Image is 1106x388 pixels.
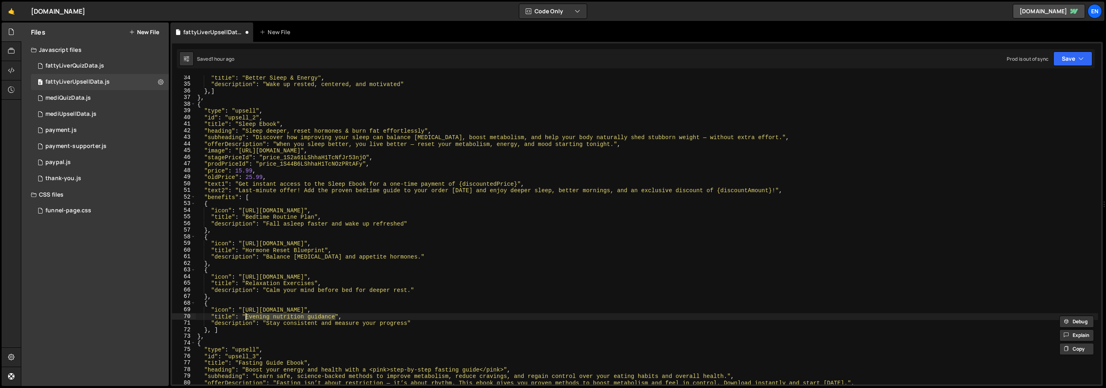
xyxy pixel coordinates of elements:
[172,81,196,88] div: 35
[45,94,91,102] div: mediQuizData.js
[172,214,196,220] div: 55
[172,320,196,326] div: 71
[31,138,169,154] div: 16956/46552.js
[31,74,169,90] div: 16956/46565.js
[21,187,169,203] div: CSS files
[1059,329,1094,341] button: Explain
[172,240,196,247] div: 59
[172,260,196,267] div: 62
[172,167,196,174] div: 48
[172,253,196,260] div: 61
[172,359,196,366] div: 77
[172,373,196,380] div: 79
[172,121,196,127] div: 41
[172,114,196,121] div: 40
[172,200,196,207] div: 53
[172,181,196,187] div: 50
[197,55,234,62] div: Saved
[172,306,196,313] div: 69
[172,194,196,201] div: 52
[1059,316,1094,328] button: Debug
[31,6,85,16] div: [DOMAIN_NAME]
[38,80,43,86] span: 0
[45,111,96,118] div: mediUpsellData.js
[260,28,293,36] div: New File
[172,380,196,386] div: 80
[172,366,196,373] div: 78
[31,122,169,138] div: 16956/46551.js
[172,154,196,161] div: 46
[21,42,169,58] div: Javascript files
[172,340,196,347] div: 74
[129,29,159,35] button: New File
[172,88,196,94] div: 36
[172,267,196,273] div: 63
[172,273,196,280] div: 64
[1013,4,1085,18] a: [DOMAIN_NAME]
[31,28,45,37] h2: Files
[172,141,196,148] div: 44
[172,101,196,108] div: 38
[31,170,169,187] div: 16956/46524.js
[172,313,196,320] div: 70
[172,94,196,101] div: 37
[2,2,21,21] a: 🤙
[519,4,587,18] button: Code Only
[172,293,196,300] div: 67
[172,74,196,81] div: 34
[172,134,196,141] div: 43
[45,175,81,182] div: thank-you.js
[172,346,196,353] div: 75
[172,234,196,240] div: 58
[172,353,196,360] div: 76
[172,247,196,254] div: 60
[31,90,169,106] div: 16956/46700.js
[1088,4,1102,18] a: En
[31,154,169,170] div: 16956/46550.js
[31,203,169,219] div: 16956/47008.css
[172,160,196,167] div: 47
[172,227,196,234] div: 57
[45,62,104,70] div: fattyLiverQuizData.js
[1059,343,1094,355] button: Copy
[172,147,196,154] div: 45
[45,159,71,166] div: paypal.js
[31,58,169,74] div: 16956/46566.js
[211,55,235,62] div: 1 hour ago
[172,207,196,214] div: 54
[172,174,196,181] div: 49
[172,127,196,134] div: 42
[45,207,91,214] div: funnel-page.css
[172,326,196,333] div: 72
[31,106,169,122] div: 16956/46701.js
[45,78,110,86] div: fattyLiverUpsellData.js
[1007,55,1049,62] div: Prod is out of sync
[45,127,77,134] div: payment.js
[183,28,244,36] div: fattyLiverUpsellData.js
[172,187,196,194] div: 51
[172,333,196,340] div: 73
[172,287,196,294] div: 66
[172,220,196,227] div: 56
[172,300,196,307] div: 68
[172,280,196,287] div: 65
[1053,51,1092,66] button: Save
[45,143,107,150] div: payment-supporter.js
[172,107,196,114] div: 39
